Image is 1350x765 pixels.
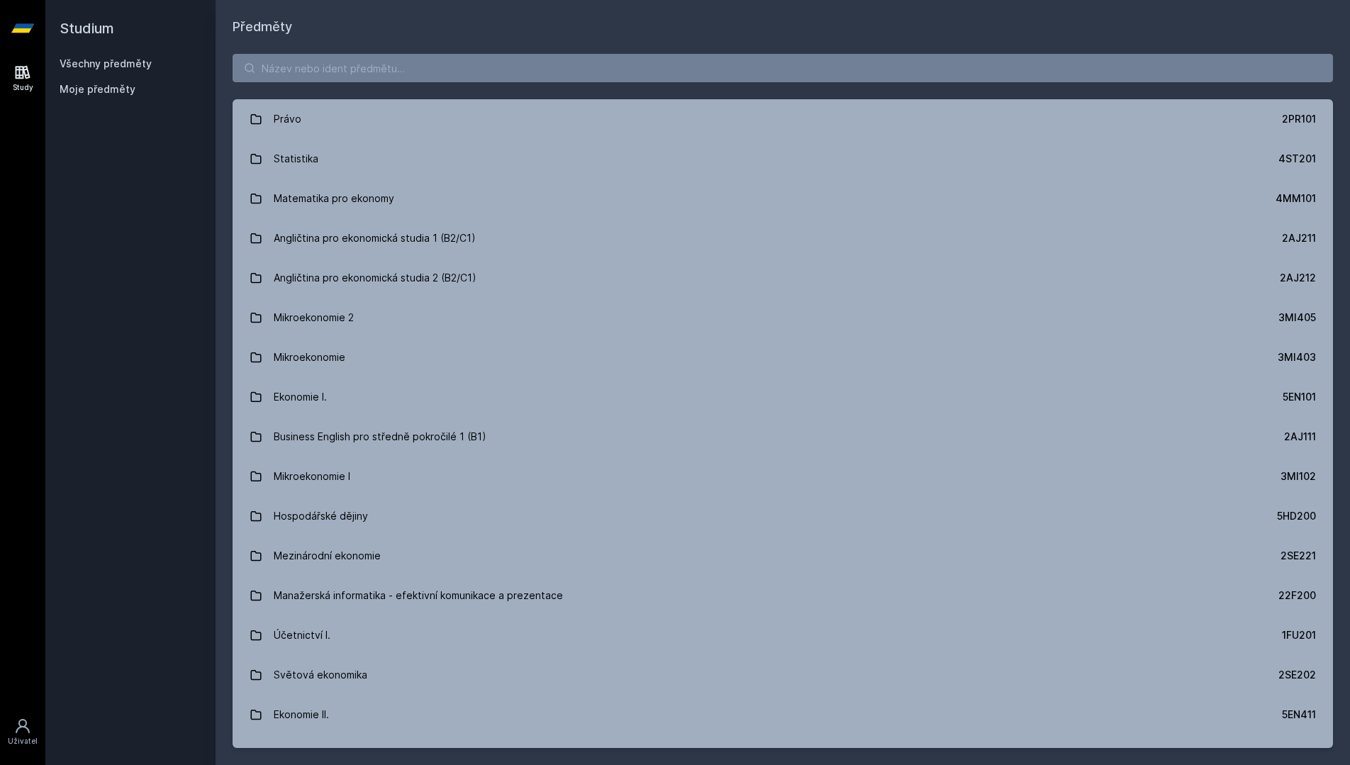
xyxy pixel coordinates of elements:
a: Světová ekonomika 2SE202 [233,655,1333,695]
div: 2AJ111 [1284,430,1316,444]
a: Ekonomie II. 5EN411 [233,695,1333,735]
a: Uživatel [3,710,43,754]
div: 2PR101 [1282,112,1316,126]
a: Matematika pro ekonomy 4MM101 [233,179,1333,218]
span: Moje předměty [60,82,135,96]
div: Mikroekonomie 2 [274,303,354,332]
div: Uživatel [8,736,38,747]
div: 5EN102 [1281,747,1316,761]
div: Business English pro středně pokročilé 1 (B1) [274,423,486,451]
div: Ekonomie II. [274,700,329,729]
a: Všechny předměty [60,57,152,69]
a: Business English pro středně pokročilé 1 (B1) 2AJ111 [233,417,1333,457]
a: Mikroekonomie I 3MI102 [233,457,1333,496]
div: Mezinárodní ekonomie [274,542,381,570]
input: Název nebo ident předmětu… [233,54,1333,82]
a: Manažerská informatika - efektivní komunikace a prezentace 22F200 [233,576,1333,615]
div: 5EN411 [1282,708,1316,722]
a: Statistika 4ST201 [233,139,1333,179]
div: Právo [274,105,301,133]
a: Hospodářské dějiny 5HD200 [233,496,1333,536]
div: 2AJ212 [1280,271,1316,285]
a: Mikroekonomie 3MI403 [233,337,1333,377]
div: Mikroekonomie [274,343,345,372]
div: Účetnictví I. [274,621,330,649]
a: Mikroekonomie 2 3MI405 [233,298,1333,337]
div: 4MM101 [1276,191,1316,206]
div: Manažerská informatika - efektivní komunikace a prezentace [274,581,563,610]
div: 2SE202 [1278,668,1316,682]
div: 1FU201 [1282,628,1316,642]
a: Mezinárodní ekonomie 2SE221 [233,536,1333,576]
a: Účetnictví I. 1FU201 [233,615,1333,655]
a: Angličtina pro ekonomická studia 1 (B2/C1) 2AJ211 [233,218,1333,258]
div: Study [13,82,33,93]
div: 5HD200 [1277,509,1316,523]
div: 3MI102 [1281,469,1316,484]
div: Hospodářské dějiny [274,502,368,530]
div: 4ST201 [1278,152,1316,166]
a: Study [3,57,43,100]
a: Ekonomie I. 5EN101 [233,377,1333,417]
div: 5EN101 [1283,390,1316,404]
h1: Předměty [233,17,1333,37]
div: Angličtina pro ekonomická studia 2 (B2/C1) [274,264,476,292]
div: 2SE221 [1281,549,1316,563]
div: 3MI405 [1278,311,1316,325]
div: Ekonomie I. [274,383,327,411]
a: Angličtina pro ekonomická studia 2 (B2/C1) 2AJ212 [233,258,1333,298]
div: 22F200 [1278,588,1316,603]
div: 2AJ211 [1282,231,1316,245]
div: Statistika [274,145,318,173]
div: 3MI403 [1278,350,1316,364]
a: Právo 2PR101 [233,99,1333,139]
div: Angličtina pro ekonomická studia 1 (B2/C1) [274,224,476,252]
div: Mikroekonomie I [274,462,350,491]
div: Matematika pro ekonomy [274,184,394,213]
div: Světová ekonomika [274,661,367,689]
